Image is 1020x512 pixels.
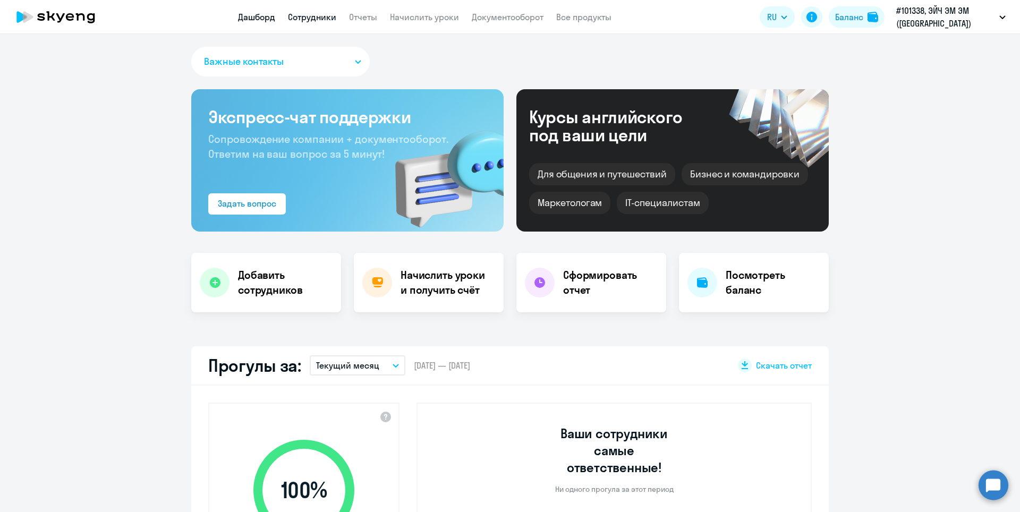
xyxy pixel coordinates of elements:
[288,12,336,22] a: Сотрудники
[829,6,885,28] button: Балансbalance
[191,47,370,76] button: Важные контакты
[380,112,504,232] img: bg-img
[868,12,878,22] img: balance
[414,360,470,371] span: [DATE] — [DATE]
[238,12,275,22] a: Дашборд
[563,268,658,297] h4: Сформировать отчет
[555,484,674,494] p: Ни одного прогула за этот период
[767,11,777,23] span: RU
[760,6,795,28] button: RU
[238,268,333,297] h4: Добавить сотрудников
[835,11,863,23] div: Баланс
[208,355,301,376] h2: Прогулы за:
[556,12,611,22] a: Все продукты
[390,12,459,22] a: Начислить уроки
[756,360,812,371] span: Скачать отчет
[208,106,487,127] h3: Экспресс-чат поддержки
[401,268,493,297] h4: Начислить уроки и получить счёт
[316,359,379,372] p: Текущий месяц
[726,268,820,297] h4: Посмотреть баланс
[529,108,711,144] div: Курсы английского под ваши цели
[617,192,708,214] div: IT-специалистам
[349,12,377,22] a: Отчеты
[472,12,543,22] a: Документооборот
[891,4,1011,30] button: #101338, ЭЙЧ ЭМ ЭМ ([GEOGRAPHIC_DATA]) [GEOGRAPHIC_DATA], ООО
[529,192,610,214] div: Маркетологам
[546,425,683,476] h3: Ваши сотрудники самые ответственные!
[682,163,808,185] div: Бизнес и командировки
[529,163,675,185] div: Для общения и путешествий
[243,477,365,503] span: 100 %
[896,4,995,30] p: #101338, ЭЙЧ ЭМ ЭМ ([GEOGRAPHIC_DATA]) [GEOGRAPHIC_DATA], ООО
[208,193,286,215] button: Задать вопрос
[204,55,284,69] span: Важные контакты
[310,355,405,376] button: Текущий месяц
[208,132,448,160] span: Сопровождение компании + документооборот. Ответим на ваш вопрос за 5 минут!
[218,197,276,210] div: Задать вопрос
